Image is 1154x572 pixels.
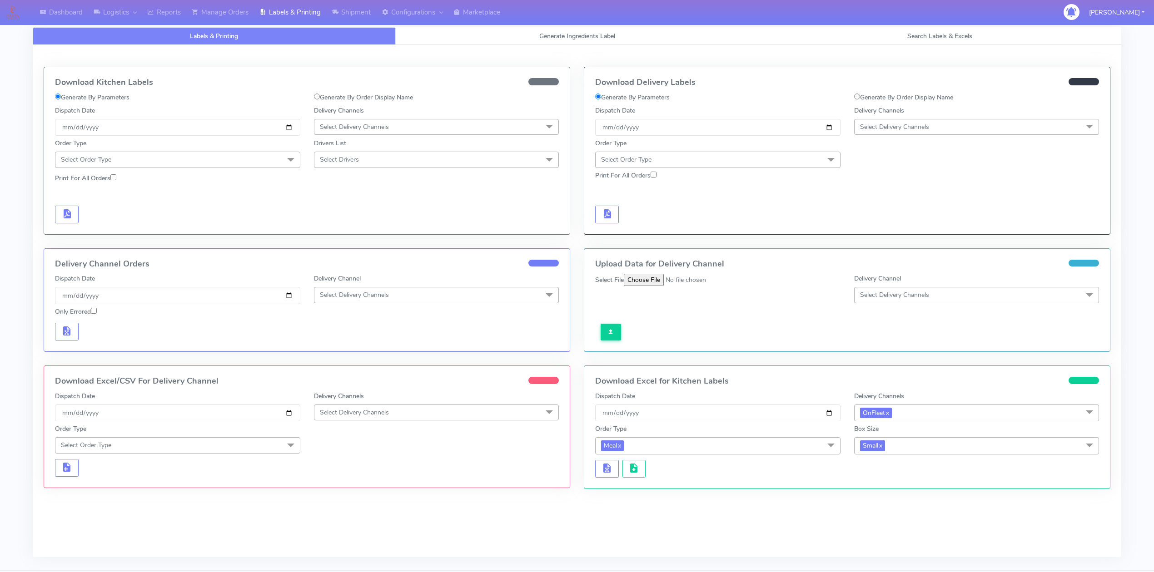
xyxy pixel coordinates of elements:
[55,274,95,283] label: Dispatch Date
[190,32,238,40] span: Labels & Printing
[595,377,1099,386] h4: Download Excel for Kitchen Labels
[314,106,364,115] label: Delivery Channels
[314,93,413,102] label: Generate By Order Display Name
[907,32,972,40] span: Search Labels & Excels
[55,173,116,183] label: Print For All Orders
[860,123,929,131] span: Select Delivery Channels
[860,291,929,299] span: Select Delivery Channels
[55,106,95,115] label: Dispatch Date
[854,106,904,115] label: Delivery Channels
[91,308,97,314] input: Only Errored
[854,94,860,99] input: Generate By Order Display Name
[55,377,559,386] h4: Download Excel/CSV For Delivery Channel
[595,424,627,434] label: Order Type
[539,32,615,40] span: Generate Ingredients Label
[320,291,389,299] span: Select Delivery Channels
[55,78,559,87] h4: Download Kitchen Labels
[860,440,885,451] span: Small
[55,94,61,99] input: Generate By Parameters
[601,440,624,451] span: Meal
[595,78,1099,87] h4: Download Delivery Labels
[617,440,621,450] a: x
[854,93,953,102] label: Generate By Order Display Name
[61,441,111,449] span: Select Order Type
[55,260,559,269] h4: Delivery Channel Orders
[314,94,320,99] input: Generate By Order Display Name
[854,391,904,401] label: Delivery Channels
[854,424,879,434] label: Box Size
[885,408,889,417] a: x
[320,408,389,417] span: Select Delivery Channels
[601,155,652,164] span: Select Order Type
[314,274,361,283] label: Delivery Channel
[110,174,116,180] input: Print For All Orders
[854,274,901,283] label: Delivery Channel
[595,138,627,148] label: Order Type
[320,155,359,164] span: Select Drivers
[595,391,635,401] label: Dispatch Date
[314,138,346,148] label: Drivers List
[55,424,86,434] label: Order Type
[595,94,601,99] input: Generate By Parameters
[595,106,635,115] label: Dispatch Date
[595,275,624,285] label: Select File
[878,440,882,450] a: x
[1082,3,1151,22] button: [PERSON_NAME]
[860,408,892,418] span: OnFleet
[55,307,97,316] label: Only Errored
[55,138,86,148] label: Order Type
[595,171,657,180] label: Print For All Orders
[314,391,364,401] label: Delivery Channels
[33,27,1121,45] ul: Tabs
[55,391,95,401] label: Dispatch Date
[595,260,1099,269] h4: Upload Data for Delivery Channel
[61,155,111,164] span: Select Order Type
[595,93,670,102] label: Generate By Parameters
[55,93,129,102] label: Generate By Parameters
[651,172,657,178] input: Print For All Orders
[320,123,389,131] span: Select Delivery Channels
